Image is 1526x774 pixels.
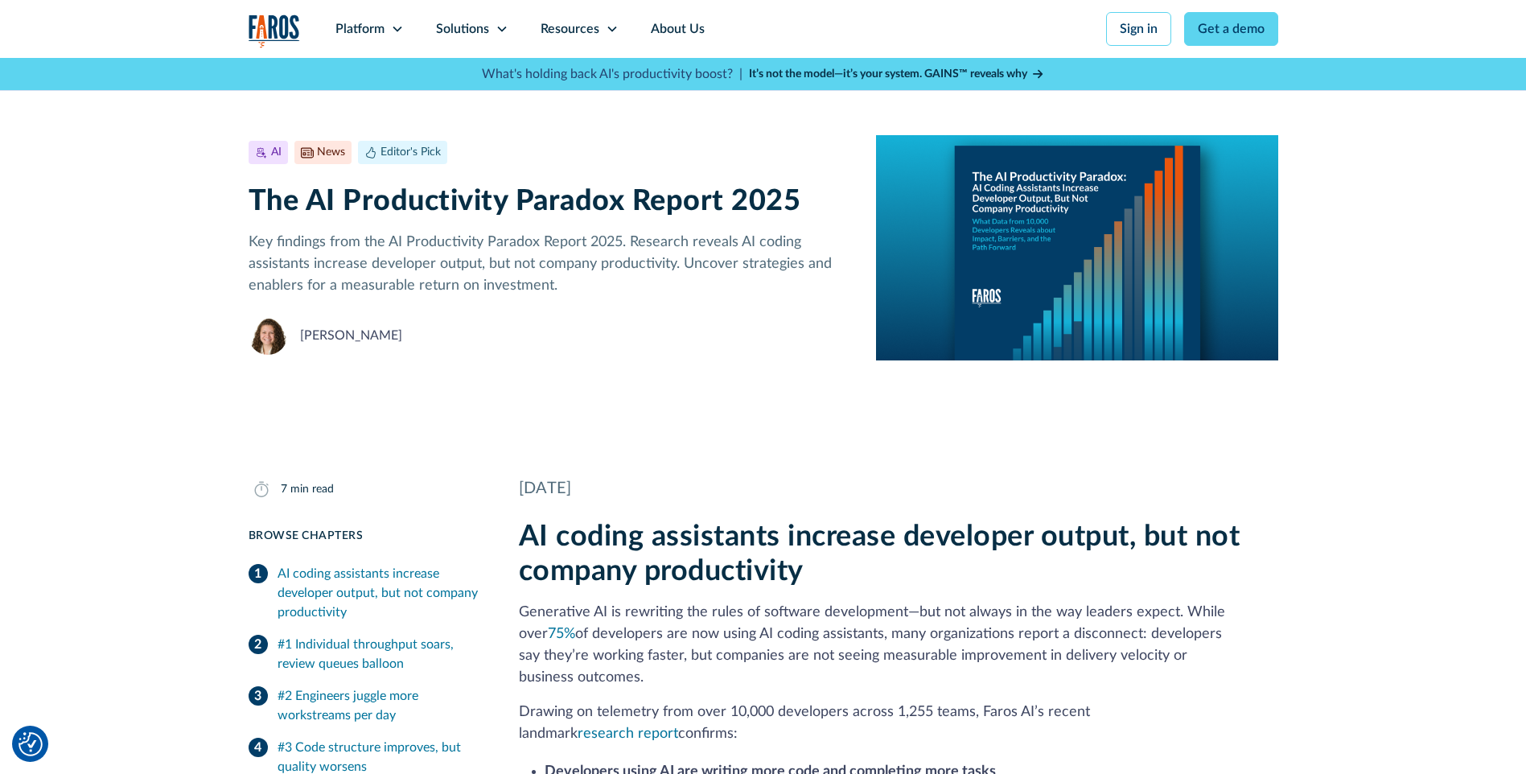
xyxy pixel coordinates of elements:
div: [DATE] [519,476,1278,500]
p: Key findings from the AI Productivity Paradox Report 2025. Research reveals AI coding assistants ... [249,232,851,297]
div: Solutions [436,19,489,39]
a: Sign in [1106,12,1171,46]
a: research report [578,727,678,741]
div: News [317,144,345,161]
button: Cookie Settings [19,732,43,756]
div: min read [290,481,334,498]
div: AI [271,144,282,161]
a: 75% [548,627,575,641]
h2: AI coding assistants increase developer output, but not company productivity [519,520,1278,589]
a: #2 Engineers juggle more workstreams per day [249,680,480,731]
div: [PERSON_NAME] [300,326,402,345]
img: Revisit consent button [19,732,43,756]
p: Drawing on telemetry from over 10,000 developers across 1,255 teams, Faros AI’s recent landmark c... [519,702,1278,745]
div: Resources [541,19,599,39]
a: AI coding assistants increase developer output, but not company productivity [249,558,480,628]
a: home [249,14,300,47]
img: Logo of the analytics and reporting company Faros. [249,14,300,47]
h1: The AI Productivity Paradox Report 2025 [249,184,851,219]
a: Get a demo [1184,12,1278,46]
strong: It’s not the model—it’s your system. GAINS™ reveals why [749,68,1027,80]
div: Editor's Pick [380,144,441,161]
a: #1 Individual throughput soars, review queues balloon [249,628,480,680]
div: #2 Engineers juggle more workstreams per day [278,686,480,725]
img: A report cover on a blue background. The cover reads:The AI Productivity Paradox: AI Coding Assis... [876,135,1277,360]
div: #1 Individual throughput soars, review queues balloon [278,635,480,673]
div: Browse Chapters [249,528,480,545]
p: Generative AI is rewriting the rules of software development—but not always in the way leaders ex... [519,602,1278,689]
p: What's holding back AI's productivity boost? | [482,64,742,84]
div: Platform [335,19,385,39]
a: It’s not the model—it’s your system. GAINS™ reveals why [749,66,1045,83]
div: 7 [281,481,287,498]
img: Neely Dunlap [249,316,287,355]
div: AI coding assistants increase developer output, but not company productivity [278,564,480,622]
